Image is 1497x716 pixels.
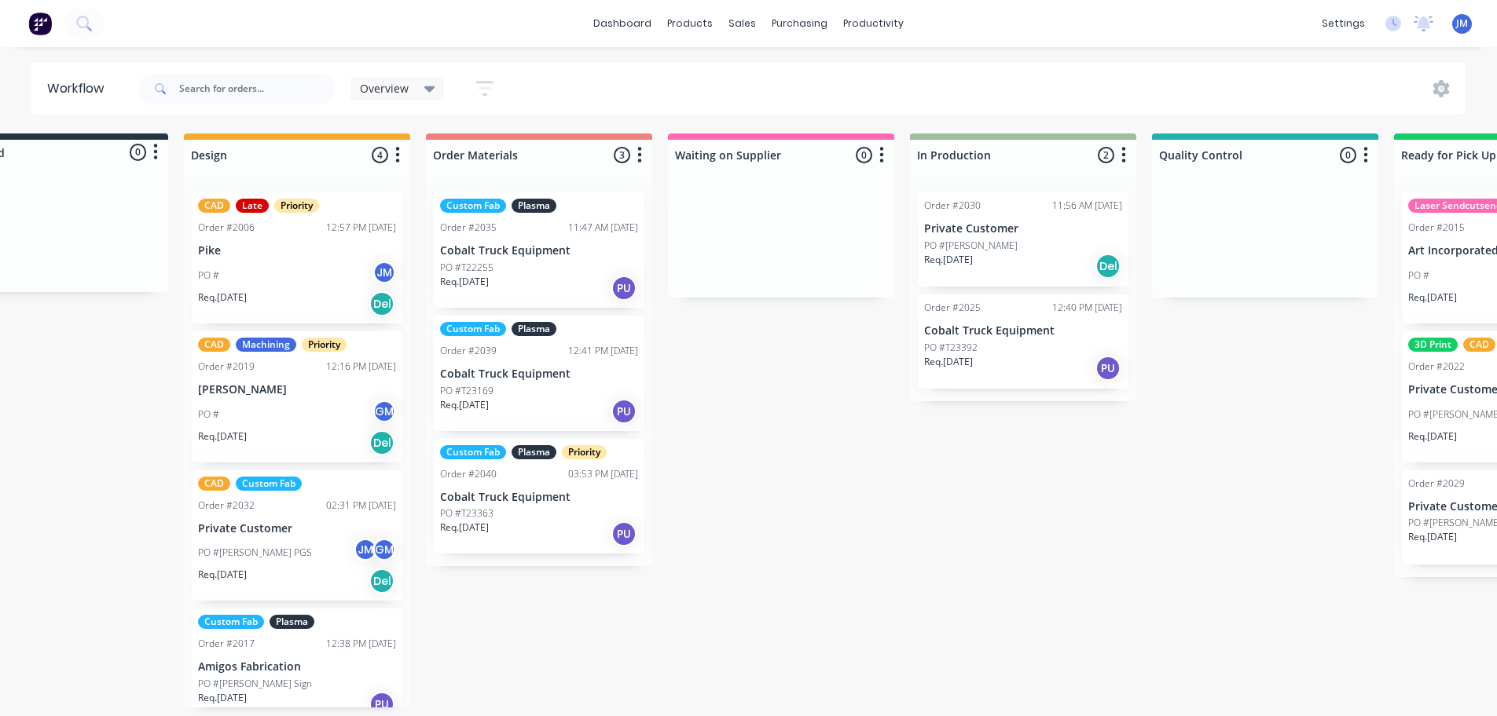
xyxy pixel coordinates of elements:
[372,261,396,284] div: JM
[1052,301,1122,315] div: 12:40 PM [DATE]
[434,439,644,554] div: Custom FabPlasmaPriorityOrder #204003:53 PM [DATE]Cobalt Truck EquipmentPO #T23363Req.[DATE]PU
[1408,221,1465,235] div: Order #2015
[1314,12,1373,35] div: settings
[198,221,255,235] div: Order #2006
[198,499,255,513] div: Order #2032
[1456,16,1468,31] span: JM
[1408,530,1457,544] p: Req. [DATE]
[198,677,312,691] p: PO #[PERSON_NAME] Sign
[918,192,1128,287] div: Order #203011:56 AM [DATE]Private CustomerPO #[PERSON_NAME]Req.[DATE]Del
[198,383,396,396] p: [PERSON_NAME]
[611,521,637,546] div: PU
[198,568,247,582] p: Req. [DATE]
[369,568,394,594] div: Del
[721,12,764,35] div: sales
[198,660,396,674] p: Amigos Fabrication
[585,12,659,35] a: dashboard
[440,467,497,481] div: Order #2040
[440,445,506,459] div: Custom Fab
[924,199,981,213] div: Order #2030
[198,338,230,352] div: CAD
[611,276,637,301] div: PU
[192,331,402,462] div: CADMachiningPriorityOrder #201912:16 PM [DATE][PERSON_NAME]PO #GMReq.[DATE]Del
[198,615,264,629] div: Custom Fab
[236,338,296,352] div: Machining
[764,12,835,35] div: purchasing
[924,253,973,267] p: Req. [DATE]
[440,384,493,398] p: PO #T23169
[1408,429,1457,444] p: Req. [DATE]
[274,199,319,213] div: Priority
[924,301,981,315] div: Order #2025
[440,521,489,535] p: Req. [DATE]
[434,316,644,431] div: Custom FabPlasmaOrder #203912:41 PM [DATE]Cobalt Truck EquipmentPO #T23169Req.[DATE]PU
[1095,254,1121,279] div: Del
[198,199,230,213] div: CAD
[924,355,973,369] p: Req. [DATE]
[198,522,396,535] p: Private Customer
[192,470,402,601] div: CADCustom FabOrder #203202:31 PM [DATE]Private CustomerPO #[PERSON_NAME] PGSJMGMReq.[DATE]Del
[28,12,52,35] img: Factory
[198,477,230,491] div: CAD
[440,367,638,381] p: Cobalt Truck Equipment
[198,268,219,283] p: PO #
[562,445,607,459] div: Priority
[440,244,638,258] p: Cobalt Truck Equipment
[568,344,638,358] div: 12:41 PM [DATE]
[354,538,377,561] div: JM
[440,221,497,235] div: Order #2035
[326,360,396,374] div: 12:16 PM [DATE]
[179,73,335,104] input: Search for orders...
[924,341,978,355] p: PO #T23392
[302,338,347,352] div: Priority
[198,244,396,258] p: Pike
[1408,290,1457,305] p: Req. [DATE]
[1408,477,1465,491] div: Order #2029
[659,12,721,35] div: products
[1095,356,1121,381] div: PU
[434,192,644,308] div: Custom FabPlasmaOrder #203511:47 AM [DATE]Cobalt Truck EquipmentPO #T22255Req.[DATE]PU
[369,430,394,455] div: Del
[440,506,493,521] p: PO #T23363
[1408,360,1465,374] div: Order #2022
[1463,338,1495,352] div: CAD
[512,445,556,459] div: Plasma
[326,637,396,651] div: 12:38 PM [DATE]
[372,538,396,561] div: GM
[47,79,112,98] div: Workflow
[198,407,219,422] p: PO #
[270,615,314,629] div: Plasma
[512,322,556,336] div: Plasma
[372,400,396,423] div: GM
[440,199,506,213] div: Custom Fab
[198,546,312,560] p: PO #[PERSON_NAME] PGS
[198,290,247,305] p: Req. [DATE]
[198,637,255,651] div: Order #2017
[369,291,394,316] div: Del
[326,221,396,235] div: 12:57 PM [DATE]
[198,691,247,705] p: Req. [DATE]
[440,322,506,336] div: Custom Fab
[1052,199,1122,213] div: 11:56 AM [DATE]
[236,199,269,213] div: Late
[918,294,1128,389] div: Order #202512:40 PM [DATE]Cobalt Truck EquipmentPO #T23392Req.[DATE]PU
[924,239,1018,253] p: PO #[PERSON_NAME]
[1408,268,1429,283] p: PO #
[1408,338,1458,352] div: 3D Print
[440,261,493,275] p: PO #T22255
[440,491,638,504] p: Cobalt Truck Equipment
[835,12,912,35] div: productivity
[512,199,556,213] div: Plasma
[568,221,638,235] div: 11:47 AM [DATE]
[440,275,489,289] p: Req. [DATE]
[326,499,396,513] div: 02:31 PM [DATE]
[568,467,638,481] div: 03:53 PM [DATE]
[924,222,1122,236] p: Private Customer
[236,477,302,491] div: Custom Fab
[611,399,637,424] div: PU
[192,192,402,323] div: CADLatePriorityOrder #200612:57 PM [DATE]PikePO #JMReq.[DATE]Del
[440,398,489,412] p: Req. [DATE]
[198,429,247,444] p: Req. [DATE]
[440,344,497,358] div: Order #2039
[924,324,1122,338] p: Cobalt Truck Equipment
